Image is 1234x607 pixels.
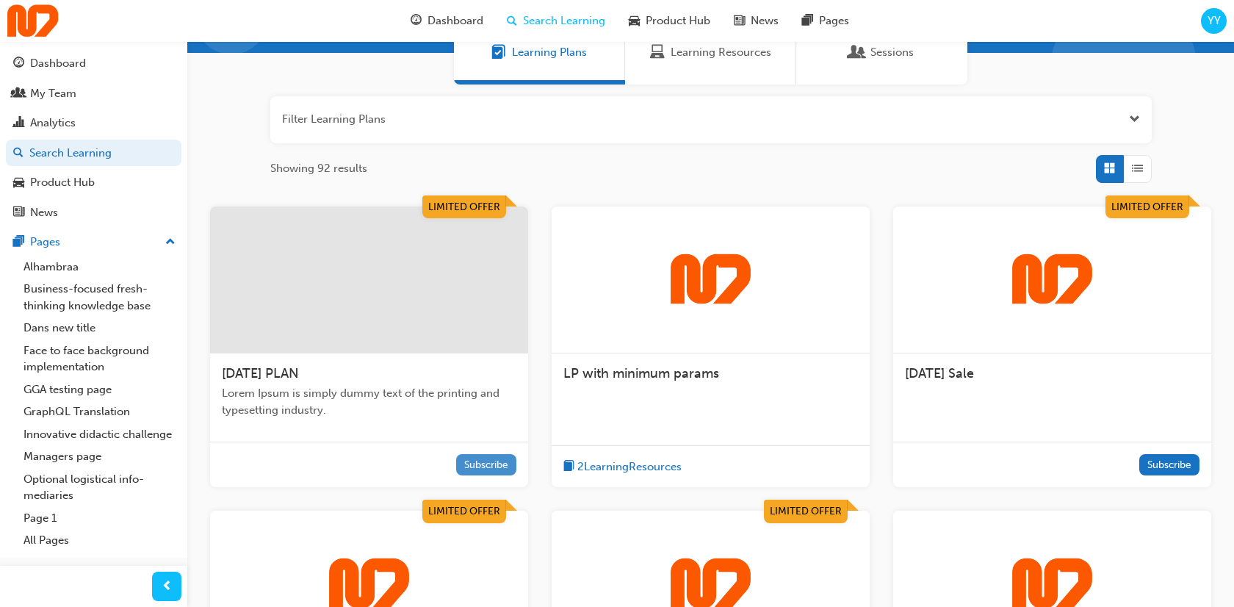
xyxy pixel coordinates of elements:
[870,44,914,61] span: Sessions
[222,385,516,418] span: Lorem Ipsum is simply dummy text of the printing and typesetting industry.
[1208,12,1221,29] span: YY
[13,147,24,160] span: search-icon
[13,117,24,130] span: chart-icon
[491,44,506,61] span: Learning Plans
[512,44,587,61] span: Learning Plans
[270,160,367,177] span: Showing 92 results
[7,4,59,37] img: Trak
[18,507,181,530] a: Page 1
[850,44,865,61] span: Sessions
[507,12,517,30] span: search-icon
[893,206,1211,488] a: Limited OfferTrak[DATE] SaleSubscribe
[523,12,605,29] span: Search Learning
[6,50,181,77] a: Dashboard
[650,44,665,61] span: Learning Resources
[577,459,682,475] span: 2 Learning Resources
[162,578,173,596] span: prev-icon
[6,109,181,137] a: Analytics
[18,340,181,378] a: Face to face background implementation
[563,365,719,381] span: LP with minimum params
[629,12,640,30] span: car-icon
[222,365,299,381] span: [DATE] PLAN
[165,233,176,252] span: up-icon
[13,87,24,101] span: people-icon
[552,206,870,488] a: TrakLP with minimum paramsbook-icon2LearningResources
[30,115,76,132] div: Analytics
[411,12,422,30] span: guage-icon
[30,174,95,191] div: Product Hub
[6,229,181,256] button: Pages
[399,6,495,36] a: guage-iconDashboard
[18,423,181,446] a: Innovative didactic challenge
[1012,254,1093,306] img: Trak
[1111,201,1183,213] span: Limited Offer
[790,6,861,36] a: pages-iconPages
[1129,111,1140,128] button: Open the filter
[6,47,181,229] button: DashboardMy TeamAnalyticsSearch LearningProduct HubNews
[819,12,849,29] span: Pages
[495,6,617,36] a: search-iconSearch Learning
[30,85,76,102] div: My Team
[456,454,517,475] button: Subscribe
[454,21,625,85] a: Learning PlansLearning Plans
[13,57,24,71] span: guage-icon
[18,529,181,552] a: All Pages
[428,201,500,213] span: Limited Offer
[18,378,181,401] a: GGA testing page
[6,140,181,167] a: Search Learning
[18,468,181,507] a: Optional logistical info-mediaries
[30,234,60,251] div: Pages
[1104,160,1115,177] span: Grid
[734,12,745,30] span: news-icon
[18,256,181,279] a: Alhambraa
[18,445,181,468] a: Managers page
[427,12,483,29] span: Dashboard
[30,55,86,72] div: Dashboard
[751,12,779,29] span: News
[646,12,710,29] span: Product Hub
[563,458,574,476] span: book-icon
[6,80,181,107] a: My Team
[18,401,181,423] a: GraphQL Translation
[1201,8,1227,34] button: YY
[563,458,682,476] button: book-icon2LearningResources
[18,317,181,340] a: Dans new title
[625,21,796,85] a: Learning ResourcesLearning Resources
[30,204,58,221] div: News
[428,505,500,517] span: Limited Offer
[770,505,842,517] span: Limited Offer
[18,278,181,317] a: Business-focused fresh-thinking knowledge base
[13,206,24,220] span: news-icon
[671,44,771,61] span: Learning Resources
[905,365,974,381] span: [DATE] Sale
[1139,454,1200,475] button: Subscribe
[796,21,967,85] a: SessionsSessions
[617,6,722,36] a: car-iconProduct Hub
[1132,160,1143,177] span: List
[802,12,813,30] span: pages-icon
[13,176,24,190] span: car-icon
[6,199,181,226] a: News
[210,206,528,488] a: Limited Offer[DATE] PLANLorem Ipsum is simply dummy text of the printing and typesetting industry...
[13,236,24,249] span: pages-icon
[722,6,790,36] a: news-iconNews
[6,169,181,196] a: Product Hub
[671,254,751,306] img: Trak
